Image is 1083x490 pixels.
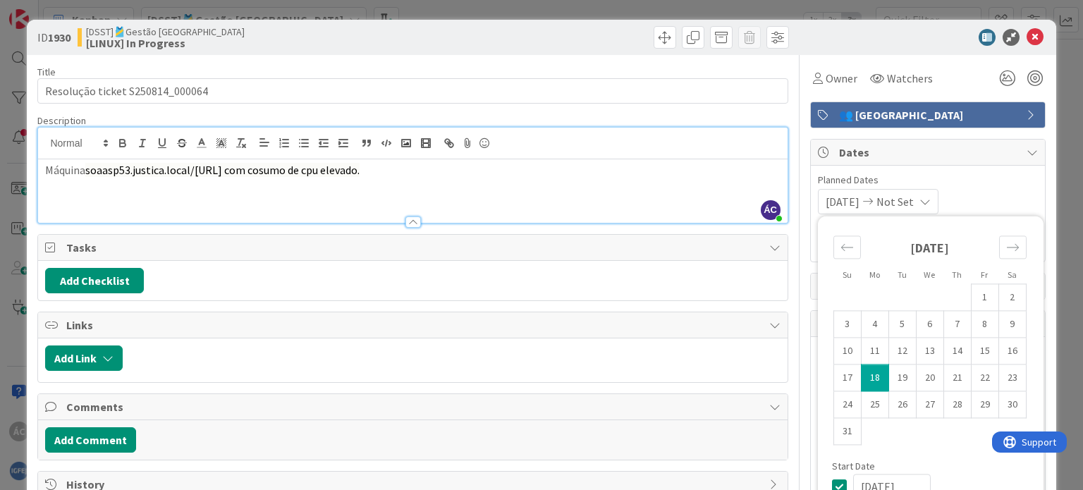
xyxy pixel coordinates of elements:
[37,78,788,104] input: type card name here...
[86,26,245,37] span: [DSST]🎽Gestão [GEOGRAPHIC_DATA]
[861,311,888,338] td: Choose Monday, 08/04/2025 12:00 PM as your check-out date. It’s available.
[952,269,962,280] small: Th
[910,240,949,256] strong: [DATE]
[833,418,861,445] td: Choose Sunday, 08/31/2025 12:00 PM as your check-out date. It’s available.
[761,200,781,220] span: ÁC
[943,311,971,338] td: Choose Thursday, 08/07/2025 12:00 PM as your check-out date. It’s available.
[861,338,888,365] td: Choose Monday, 08/11/2025 12:00 PM as your check-out date. It’s available.
[66,398,761,415] span: Comments
[861,365,888,391] td: Selected as start date. Monday, 08/18/2025 12:00 PM
[888,311,916,338] td: Choose Tuesday, 08/05/2025 12:00 PM as your check-out date. It’s available.
[998,391,1026,418] td: Choose Saturday, 08/30/2025 12:00 PM as your check-out date. It’s available.
[971,338,998,365] td: Choose Friday, 08/15/2025 12:00 PM as your check-out date. It’s available.
[887,70,933,87] span: Watchers
[998,338,1026,365] td: Choose Saturday, 08/16/2025 12:00 PM as your check-out date. It’s available.
[1008,269,1017,280] small: Sa
[916,338,943,365] td: Choose Wednesday, 08/13/2025 12:00 PM as your check-out date. It’s available.
[818,223,1042,461] div: Calendar
[971,311,998,338] td: Choose Friday, 08/08/2025 12:00 PM as your check-out date. It’s available.
[916,365,943,391] td: Choose Wednesday, 08/20/2025 12:00 PM as your check-out date. It’s available.
[66,317,761,333] span: Links
[943,391,971,418] td: Choose Thursday, 08/28/2025 12:00 PM as your check-out date. It’s available.
[898,269,907,280] small: Tu
[833,338,861,365] td: Choose Sunday, 08/10/2025 12:00 PM as your check-out date. It’s available.
[818,173,1038,188] span: Planned Dates
[45,268,144,293] button: Add Checklist
[981,269,988,280] small: Fr
[30,2,64,19] span: Support
[843,269,852,280] small: Su
[37,29,71,46] span: ID
[888,338,916,365] td: Choose Tuesday, 08/12/2025 12:00 PM as your check-out date. It’s available.
[37,66,56,78] label: Title
[48,30,71,44] b: 1930
[45,345,123,371] button: Add Link
[66,239,761,256] span: Tasks
[45,427,136,453] button: Add Comment
[869,269,880,280] small: Mo
[85,163,360,177] span: soaasp53.justica.local/[URL] com cosumo de cpu elevado.
[971,284,998,311] td: Choose Friday, 08/01/2025 12:00 PM as your check-out date. It’s available.
[943,365,971,391] td: Choose Thursday, 08/21/2025 12:00 PM as your check-out date. It’s available.
[37,114,86,127] span: Description
[971,391,998,418] td: Choose Friday, 08/29/2025 12:00 PM as your check-out date. It’s available.
[916,391,943,418] td: Choose Wednesday, 08/27/2025 12:00 PM as your check-out date. It’s available.
[832,461,875,471] span: Start Date
[833,391,861,418] td: Choose Sunday, 08/24/2025 12:00 PM as your check-out date. It’s available.
[943,338,971,365] td: Choose Thursday, 08/14/2025 12:00 PM as your check-out date. It’s available.
[833,311,861,338] td: Choose Sunday, 08/03/2025 12:00 PM as your check-out date. It’s available.
[86,37,245,49] b: [LINUX] In Progress
[888,365,916,391] td: Choose Tuesday, 08/19/2025 12:00 PM as your check-out date. It’s available.
[839,144,1020,161] span: Dates
[998,365,1026,391] td: Choose Saturday, 08/23/2025 12:00 PM as your check-out date. It’s available.
[998,311,1026,338] td: Choose Saturday, 08/09/2025 12:00 PM as your check-out date. It’s available.
[876,193,914,210] span: Not Set
[888,391,916,418] td: Choose Tuesday, 08/26/2025 12:00 PM as your check-out date. It’s available.
[839,106,1020,123] span: 👥 [GEOGRAPHIC_DATA]
[971,365,998,391] td: Choose Friday, 08/22/2025 12:00 PM as your check-out date. It’s available.
[833,235,861,259] div: Move backward to switch to the previous month.
[826,70,857,87] span: Owner
[924,269,935,280] small: We
[916,311,943,338] td: Choose Wednesday, 08/06/2025 12:00 PM as your check-out date. It’s available.
[861,391,888,418] td: Choose Monday, 08/25/2025 12:00 PM as your check-out date. It’s available.
[45,162,780,178] p: Máquina
[833,365,861,391] td: Choose Sunday, 08/17/2025 12:00 PM as your check-out date. It’s available.
[826,193,859,210] span: [DATE]
[998,284,1026,311] td: Choose Saturday, 08/02/2025 12:00 PM as your check-out date. It’s available.
[999,235,1027,259] div: Move forward to switch to the next month.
